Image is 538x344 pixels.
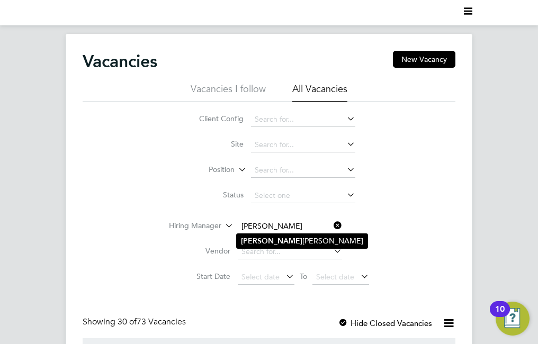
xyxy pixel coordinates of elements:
input: Search for... [238,245,342,259]
input: Search for... [251,138,355,152]
li: All Vacancies [292,83,347,102]
label: Start Date [169,271,230,281]
label: Hide Closed Vacancies [338,318,432,328]
label: Client Config [183,114,244,123]
span: 73 Vacancies [118,316,186,327]
h2: Vacancies [83,51,157,72]
label: Status [183,190,244,200]
label: Position [174,165,235,175]
span: Select date [241,272,280,282]
label: Vendor [169,246,230,256]
li: [PERSON_NAME] [237,234,367,248]
li: Vacancies I follow [191,83,266,102]
input: Search for... [238,219,342,234]
button: New Vacancy [393,51,455,68]
b: [PERSON_NAME] [241,237,302,246]
span: 30 of [118,316,137,327]
input: Search for... [251,112,355,127]
input: Search for... [251,163,355,178]
label: Hiring Manager [160,221,221,231]
button: Open Resource Center, 10 new notifications [496,302,530,336]
span: To [297,269,310,283]
div: 10 [495,309,505,323]
span: Select date [316,272,354,282]
div: Showing [83,316,188,328]
label: Site [183,139,244,149]
input: Select one [251,188,355,203]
